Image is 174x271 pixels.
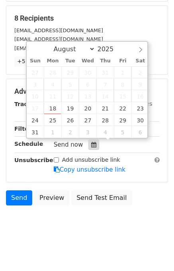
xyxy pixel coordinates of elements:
span: August 17, 2025 [27,102,44,114]
a: +5 more [14,56,44,66]
span: August 16, 2025 [131,90,149,102]
span: August 5, 2025 [61,78,79,90]
span: August 23, 2025 [131,102,149,114]
span: August 13, 2025 [79,90,96,102]
a: Copy unsubscribe link [54,166,125,173]
span: August 15, 2025 [114,90,131,102]
span: July 30, 2025 [79,66,96,78]
span: August 24, 2025 [27,114,44,126]
span: Fri [114,58,131,64]
span: September 4, 2025 [96,126,114,138]
span: August 25, 2025 [44,114,61,126]
span: September 5, 2025 [114,126,131,138]
span: July 31, 2025 [96,66,114,78]
span: Wed [79,58,96,64]
label: Add unsubscribe link [62,156,120,164]
a: Preview [34,190,69,205]
span: Mon [44,58,61,64]
span: August 11, 2025 [44,90,61,102]
span: August 4, 2025 [44,78,61,90]
span: August 21, 2025 [96,102,114,114]
span: Thu [96,58,114,64]
span: August 27, 2025 [79,114,96,126]
strong: Unsubscribe [14,157,53,163]
span: Tue [61,58,79,64]
span: August 29, 2025 [114,114,131,126]
span: August 18, 2025 [44,102,61,114]
strong: Tracking [14,101,41,107]
span: August 31, 2025 [27,126,44,138]
span: August 12, 2025 [61,90,79,102]
span: July 28, 2025 [44,66,61,78]
span: August 10, 2025 [27,90,44,102]
strong: Schedule [14,141,43,147]
span: Send now [54,141,83,148]
span: Sun [27,58,44,64]
small: [EMAIL_ADDRESS][DOMAIN_NAME] [14,27,103,33]
h5: Advanced [14,87,160,96]
span: Sat [131,58,149,64]
input: Year [95,45,124,53]
a: Send Test Email [71,190,132,205]
span: August 9, 2025 [131,78,149,90]
span: August 28, 2025 [96,114,114,126]
h5: 8 Recipients [14,14,160,23]
a: Send [6,190,32,205]
span: August 30, 2025 [131,114,149,126]
span: August 3, 2025 [27,78,44,90]
span: August 20, 2025 [79,102,96,114]
span: July 29, 2025 [61,66,79,78]
span: August 1, 2025 [114,66,131,78]
span: September 2, 2025 [61,126,79,138]
span: September 3, 2025 [79,126,96,138]
span: August 8, 2025 [114,78,131,90]
span: August 14, 2025 [96,90,114,102]
span: September 1, 2025 [44,126,61,138]
span: August 7, 2025 [96,78,114,90]
span: August 22, 2025 [114,102,131,114]
span: August 6, 2025 [79,78,96,90]
span: September 6, 2025 [131,126,149,138]
span: July 27, 2025 [27,66,44,78]
small: [EMAIL_ADDRESS][DOMAIN_NAME] [14,36,103,42]
span: August 19, 2025 [61,102,79,114]
strong: Filters [14,126,35,132]
span: August 2, 2025 [131,66,149,78]
small: [EMAIL_ADDRESS][DOMAIN_NAME] [14,45,103,51]
iframe: Chat Widget [134,233,174,271]
span: August 26, 2025 [61,114,79,126]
